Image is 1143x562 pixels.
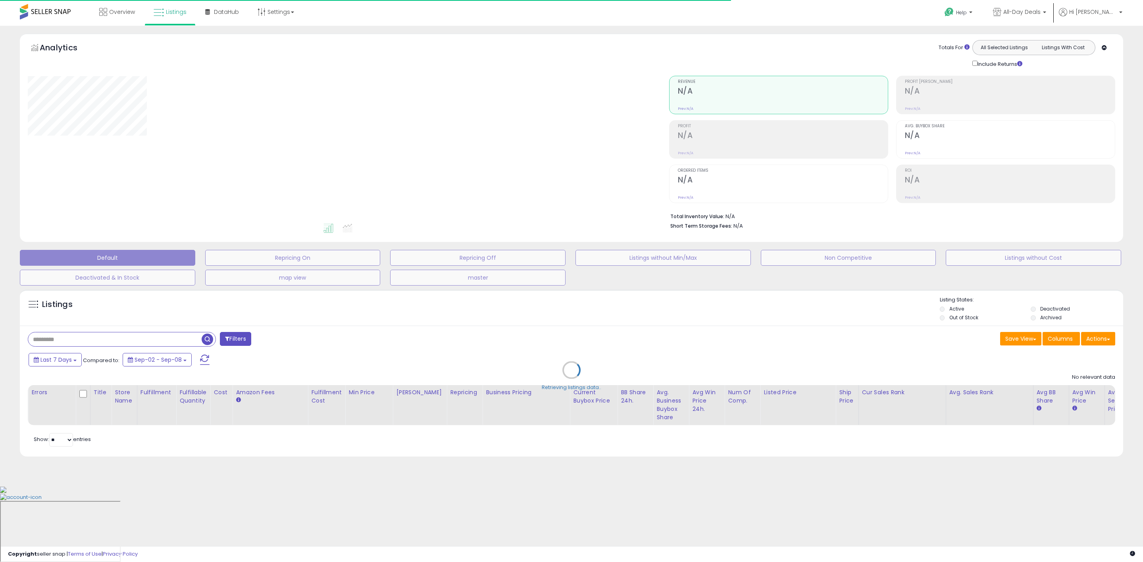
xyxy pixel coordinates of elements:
[905,175,1115,186] h2: N/A
[670,213,724,220] b: Total Inventory Value:
[678,151,693,155] small: Prev: N/A
[761,250,936,266] button: Non Competitive
[678,175,888,186] h2: N/A
[678,80,888,84] span: Revenue
[205,250,381,266] button: Repricing On
[214,8,239,16] span: DataHub
[939,44,970,52] div: Totals For
[678,124,888,129] span: Profit
[966,59,1032,68] div: Include Returns
[678,131,888,142] h2: N/A
[905,169,1115,173] span: ROI
[905,124,1115,129] span: Avg. Buybox Share
[733,222,743,230] span: N/A
[678,195,693,200] small: Prev: N/A
[946,250,1121,266] button: Listings without Cost
[1003,8,1041,16] span: All-Day Deals
[944,7,954,17] i: Get Help
[1069,8,1117,16] span: Hi [PERSON_NAME]
[1033,42,1093,53] button: Listings With Cost
[542,384,601,391] div: Retrieving listings data..
[905,86,1115,97] h2: N/A
[938,1,980,26] a: Help
[975,42,1034,53] button: All Selected Listings
[575,250,751,266] button: Listings without Min/Max
[20,270,195,286] button: Deactivated & In Stock
[166,8,187,16] span: Listings
[1059,8,1122,26] a: Hi [PERSON_NAME]
[678,86,888,97] h2: N/A
[905,106,920,111] small: Prev: N/A
[205,270,381,286] button: map view
[670,211,1109,221] li: N/A
[40,42,93,55] h5: Analytics
[905,195,920,200] small: Prev: N/A
[678,169,888,173] span: Ordered Items
[905,131,1115,142] h2: N/A
[20,250,195,266] button: Default
[390,270,566,286] button: master
[670,222,732,229] b: Short Term Storage Fees:
[678,106,693,111] small: Prev: N/A
[109,8,135,16] span: Overview
[905,80,1115,84] span: Profit [PERSON_NAME]
[956,9,967,16] span: Help
[390,250,566,266] button: Repricing Off
[905,151,920,155] small: Prev: N/A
